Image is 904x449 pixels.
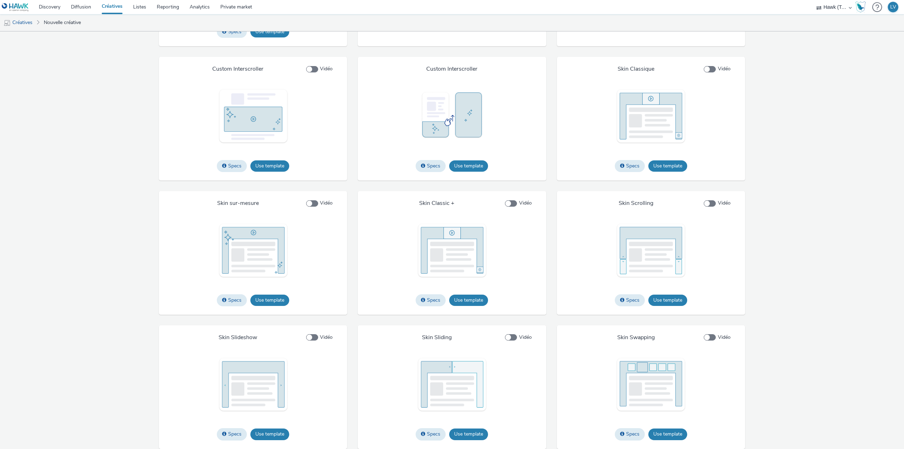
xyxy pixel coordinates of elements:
[615,89,686,144] img: thumbnail of rich media template
[218,357,289,412] img: thumbnail of rich media template
[250,429,289,440] button: Use template
[718,334,731,341] span: Vidéo
[615,160,645,172] button: Specs
[618,65,654,73] h4: Skin Classique
[250,160,289,172] button: Use template
[615,294,645,306] button: Specs
[615,223,686,278] img: thumbnail of rich media template
[320,200,333,207] span: Vidéo
[417,89,487,144] img: thumbnail of rich media template
[417,357,487,412] img: thumbnail of rich media template
[4,19,11,26] img: mobile
[615,357,686,412] img: thumbnail of rich media template
[617,334,655,342] h4: Skin Swapping
[2,3,29,12] img: undefined Logo
[449,429,488,440] button: Use template
[890,2,896,12] div: LV
[718,200,731,207] span: Vidéo
[648,160,687,172] button: Use template
[416,428,446,440] button: Specs
[449,160,488,172] button: Use template
[422,334,452,342] h4: Skin Sliding
[250,26,289,37] button: Use template
[648,429,687,440] button: Use template
[40,14,84,31] a: Nouvelle créative
[320,65,333,72] span: Vidéo
[217,428,247,440] button: Specs
[219,334,257,342] h4: Skin Slideshow
[320,334,333,341] span: Vidéo
[449,295,488,306] button: Use template
[855,1,869,13] a: Hawk Academy
[648,295,687,306] button: Use template
[519,200,532,207] span: Vidéo
[217,294,247,306] button: Specs
[426,65,477,73] h4: Custom Interscroller
[217,26,247,38] button: Specs
[417,223,487,278] img: thumbnail of rich media template
[855,1,866,13] img: Hawk Academy
[416,160,446,172] button: Specs
[212,65,263,73] h4: Custom Interscroller
[217,160,247,172] button: Specs
[218,223,289,278] img: thumbnail of rich media template
[416,294,446,306] button: Specs
[615,428,645,440] button: Specs
[217,200,259,207] h4: Skin sur-mesure
[519,334,532,341] span: Vidéo
[718,65,731,72] span: Vidéo
[619,200,653,207] h4: Skin Scrolling
[419,200,454,207] h4: Skin Classic +
[218,89,289,144] img: thumbnail of rich media template
[250,295,289,306] button: Use template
